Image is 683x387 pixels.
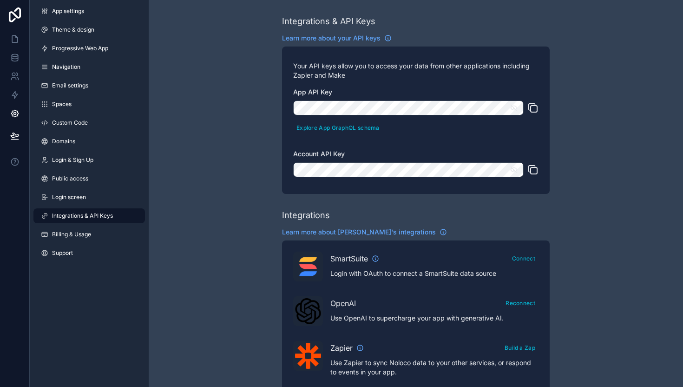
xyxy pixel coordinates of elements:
[295,254,321,280] img: SmartSuite
[282,209,330,222] div: Integrations
[295,343,321,369] img: Zapier
[330,358,539,377] p: Use Zapier to sync Noloco data to your other services, or respond to events in your app.
[509,253,539,262] a: Connect
[293,150,345,158] span: Account API Key
[33,190,145,205] a: Login screen
[502,298,539,307] a: Reconnect
[330,298,356,309] span: OpenAI
[52,63,80,71] span: Navigation
[501,342,539,352] a: Build a Zap
[330,342,353,354] span: Zapier
[330,269,539,278] p: Login with OAuth to connect a SmartSuite data source
[52,82,88,89] span: Email settings
[33,246,145,260] a: Support
[33,97,145,112] a: Spaces
[501,341,539,354] button: Build a Zap
[52,45,108,52] span: Progressive Web App
[293,61,539,80] p: Your API keys allow you to access your data from other applications including Zapier and Make
[33,4,145,19] a: App settings
[282,33,381,43] span: Learn more about your API keys
[33,134,145,149] a: Domains
[52,175,88,182] span: Public access
[52,156,93,164] span: Login & Sign Up
[52,138,75,145] span: Domains
[293,88,332,96] span: App API Key
[33,171,145,186] a: Public access
[295,298,321,324] img: OpenAI
[282,227,436,237] span: Learn more about [PERSON_NAME]'s integrations
[52,231,91,238] span: Billing & Usage
[282,227,447,237] a: Learn more about [PERSON_NAME]'s integrations
[33,115,145,130] a: Custom Code
[509,252,539,265] button: Connect
[293,122,383,132] a: Explore App GraphQL schema
[282,33,392,43] a: Learn more about your API keys
[33,22,145,37] a: Theme & design
[33,78,145,93] a: Email settings
[52,212,113,220] span: Integrations & API Keys
[330,314,539,323] p: Use OpenAI to supercharge your app with generative AI.
[52,193,86,201] span: Login screen
[282,15,375,28] div: Integrations & API Keys
[33,153,145,167] a: Login & Sign Up
[52,249,73,257] span: Support
[52,26,94,33] span: Theme & design
[293,121,383,134] button: Explore App GraphQL schema
[33,227,145,242] a: Billing & Usage
[33,41,145,56] a: Progressive Web App
[52,100,72,108] span: Spaces
[330,253,368,264] span: SmartSuite
[33,60,145,74] a: Navigation
[52,119,88,127] span: Custom Code
[52,7,84,15] span: App settings
[33,208,145,223] a: Integrations & API Keys
[502,296,539,310] button: Reconnect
